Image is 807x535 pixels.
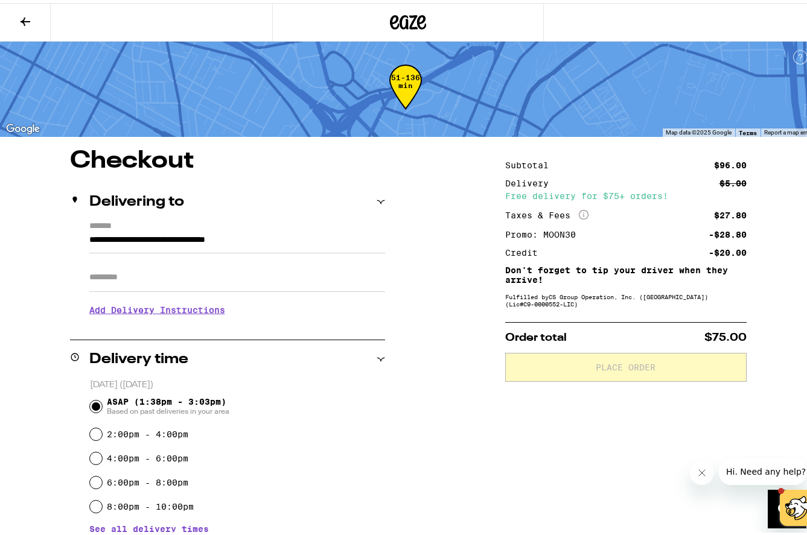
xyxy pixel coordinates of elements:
div: $27.80 [714,208,747,217]
iframe: Close message [690,458,714,482]
p: [DATE] ([DATE]) [90,376,385,388]
span: Map data ©2025 Google [666,126,732,133]
img: Google [3,118,43,134]
label: 6:00pm - 8:00pm [107,475,188,484]
label: 4:00pm - 6:00pm [107,451,188,460]
label: 2:00pm - 4:00pm [107,426,188,436]
button: Place Order [505,350,747,379]
h3: Add Delivery Instructions [89,293,385,321]
span: $75.00 [704,329,747,340]
h2: Delivery time [89,349,188,364]
span: Order total [505,329,567,340]
h1: Checkout [70,146,385,170]
div: Free delivery for $75+ orders! [505,189,747,197]
iframe: Message from company [719,455,806,482]
div: $5.00 [719,176,747,185]
div: Fulfilled by CS Group Operation, Inc. ([GEOGRAPHIC_DATA]) (Lic# C9-0000552-LIC ) [505,290,747,305]
a: Terms [739,126,757,133]
a: Open this area in Google Maps (opens a new window) [3,118,43,134]
div: $96.00 [714,158,747,166]
div: Promo: MOON30 [505,227,584,236]
div: -$28.80 [709,227,747,236]
div: 51-136 min [389,71,422,116]
span: Based on past deliveries in your area [107,404,229,413]
span: ASAP (1:38pm - 3:03pm) [107,394,229,413]
h2: Delivering to [89,192,184,206]
div: Taxes & Fees [505,207,589,218]
div: Delivery [505,176,557,185]
span: Place Order [596,360,655,369]
label: 8:00pm - 10:00pm [107,499,194,508]
div: Credit [505,245,546,254]
p: Don't forget to tip your driver when they arrive! [505,262,747,282]
div: -$20.00 [709,245,747,254]
button: See all delivery times [89,522,209,530]
div: Subtotal [505,158,557,166]
p: We'll contact you at [PHONE_NUMBER] when we arrive [89,321,385,331]
iframe: Button to launch messaging window [768,487,806,525]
